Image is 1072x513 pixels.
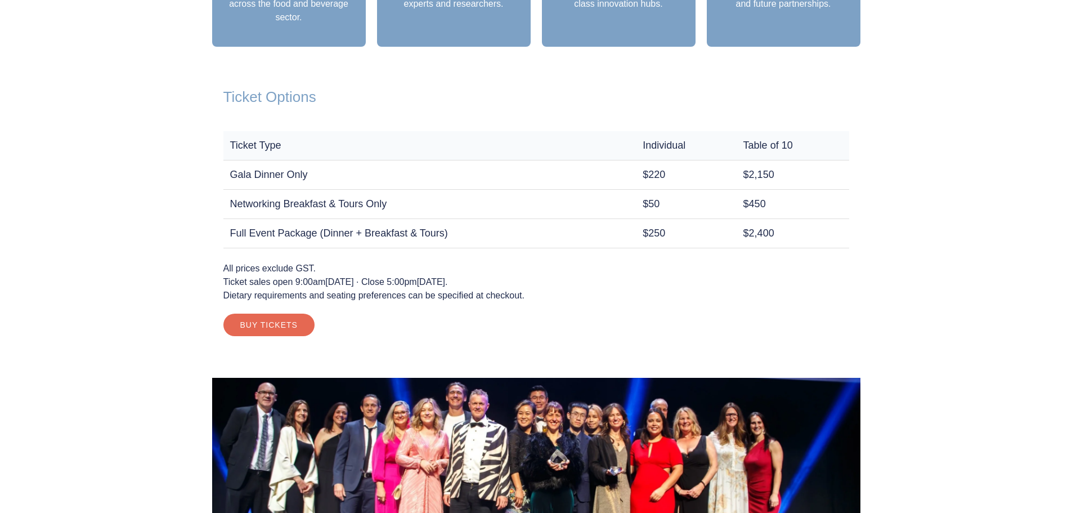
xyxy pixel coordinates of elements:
th: Table of 10 [737,131,849,160]
td: $2,400 [737,218,849,248]
h2: Ticket Options [223,88,849,106]
td: $50 [636,189,736,218]
td: Full Event Package (Dinner + Breakfast & Tours) [223,218,636,248]
table: Ticket options and pricing [223,131,849,248]
th: Individual [636,131,736,160]
td: $250 [636,218,736,248]
td: $2,150 [737,160,849,189]
a: Buy Tickets [223,314,315,336]
td: $450 [737,189,849,218]
td: $220 [636,160,736,189]
th: Ticket Type [223,131,636,160]
td: Networking Breakfast & Tours Only [223,189,636,218]
td: Gala Dinner Only [223,160,636,189]
p: All prices exclude GST. Ticket sales open 9:00am[DATE] · Close 5:00pm[DATE]. Dietary requirements... [223,262,849,302]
